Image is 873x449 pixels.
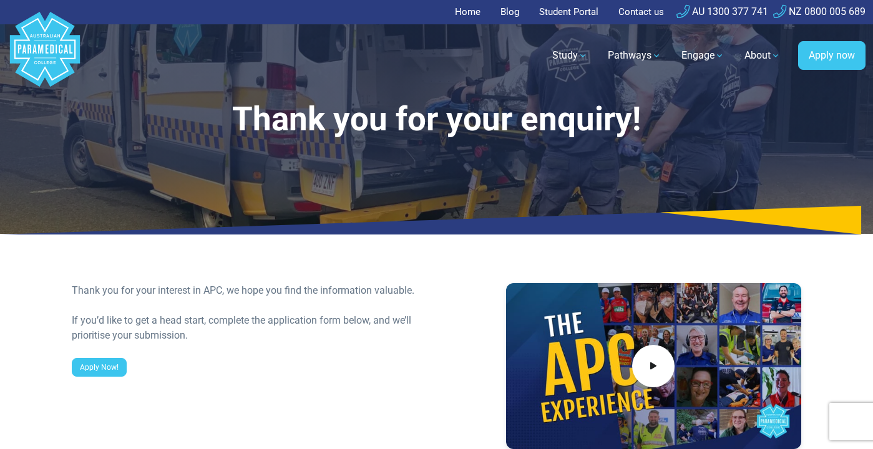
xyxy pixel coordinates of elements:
[674,38,732,73] a: Engage
[545,38,595,73] a: Study
[737,38,788,73] a: About
[72,283,429,298] div: Thank you for your interest in APC, we hope you find the information valuable.
[798,41,866,70] a: Apply now
[600,38,669,73] a: Pathways
[72,313,429,343] div: If you’d like to get a head start, complete the application form below, and we’ll prioritise your...
[7,24,82,87] a: Australian Paramedical College
[676,6,768,17] a: AU 1300 377 741
[72,100,801,139] h1: Thank you for your enquiry!
[72,358,127,377] a: Apply Now!
[773,6,866,17] a: NZ 0800 005 689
